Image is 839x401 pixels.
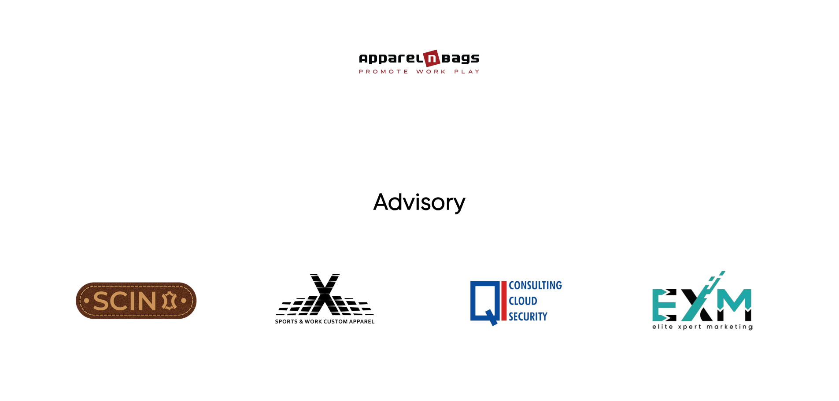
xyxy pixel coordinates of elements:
img: athleisureX [259,235,391,367]
h1: Advisory [42,190,797,221]
img: leather-scin [70,235,203,367]
img: qualztech [448,235,580,367]
img: elite-expert-marketing [636,235,769,367]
